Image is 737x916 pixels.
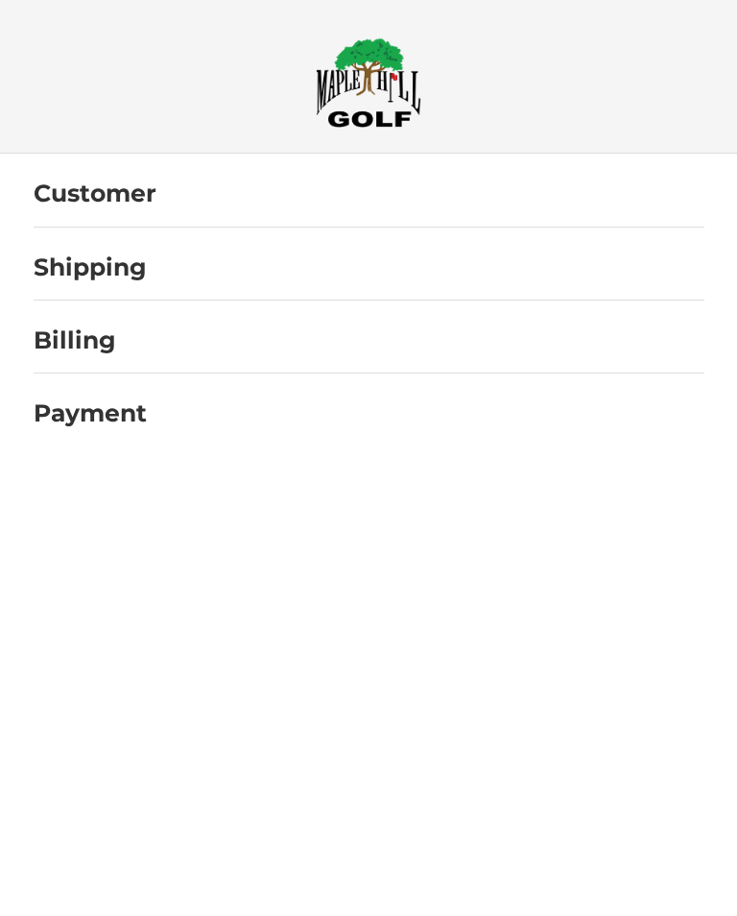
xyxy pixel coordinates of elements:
[34,398,147,428] h2: Payment
[34,179,156,208] h2: Customer
[19,833,228,897] iframe: Gorgias live chat messenger
[34,253,147,282] h2: Shipping
[316,37,421,128] img: Maple Hill Golf
[34,325,146,355] h2: Billing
